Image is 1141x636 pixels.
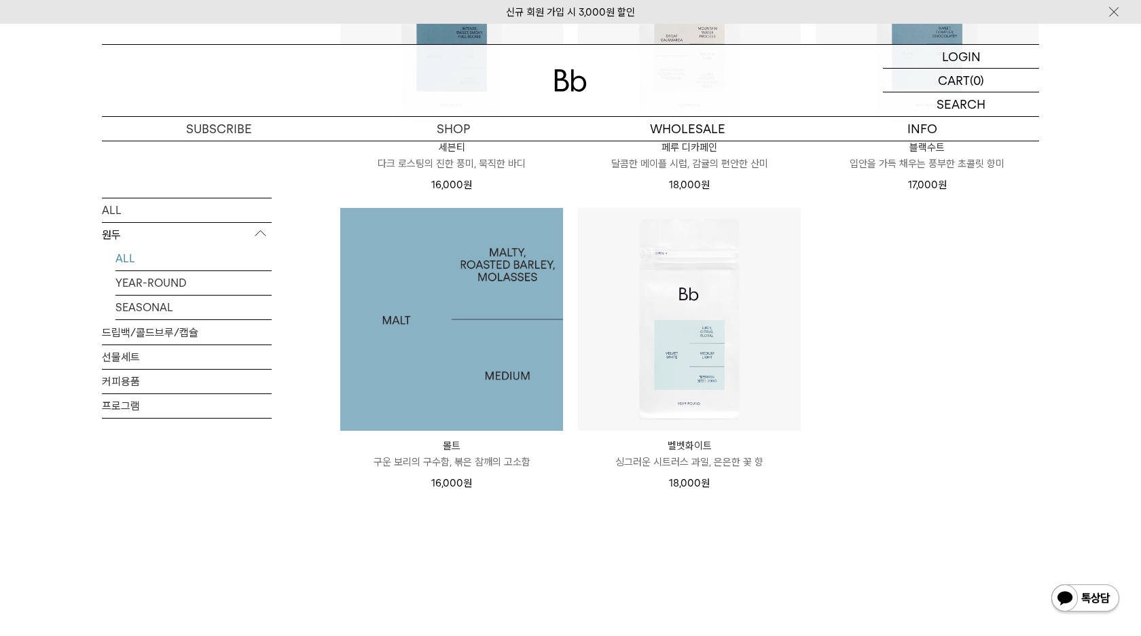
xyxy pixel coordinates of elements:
a: ALL [102,198,272,222]
p: 몰트 [340,438,563,454]
img: 벨벳화이트 [578,208,801,431]
a: 커피용품 [102,369,272,393]
a: CART (0) [883,69,1039,92]
span: 원 [463,179,472,191]
p: 달콤한 메이플 시럽, 감귤의 편안한 산미 [578,156,801,172]
span: 16,000 [431,477,472,489]
span: 원 [701,477,710,489]
p: (0) [970,69,984,92]
img: 로고 [554,69,587,92]
a: SUBSCRIBE [102,117,336,141]
p: 페루 디카페인 [578,139,801,156]
p: 블랙수트 [816,139,1038,156]
a: 페루 디카페인 달콤한 메이플 시럽, 감귤의 편안한 산미 [578,139,801,172]
p: 세븐티 [340,139,563,156]
img: 1000000026_add2_06.jpg [340,208,563,431]
p: WHOLESALE [570,117,805,141]
a: 벨벳화이트 싱그러운 시트러스 과일, 은은한 꽃 향 [578,438,801,470]
span: 18,000 [669,179,710,191]
p: 벨벳화이트 [578,438,801,454]
span: 18,000 [669,477,710,489]
span: 원 [463,477,472,489]
a: 드립백/콜드브루/캡슐 [102,320,272,344]
a: 신규 회원 가입 시 3,000원 할인 [506,6,635,18]
a: YEAR-ROUND [115,270,272,294]
a: 블랙수트 입안을 가득 채우는 풍부한 초콜릿 향미 [816,139,1038,172]
a: LOGIN [883,45,1039,69]
a: 몰트 구운 보리의 구수함, 볶은 참깨의 고소함 [340,438,563,470]
span: 17,000 [908,179,947,191]
a: 선물세트 [102,344,272,368]
a: 프로그램 [102,393,272,417]
p: 구운 보리의 구수함, 볶은 참깨의 고소함 [340,454,563,470]
p: LOGIN [942,45,981,68]
p: INFO [805,117,1039,141]
p: CART [938,69,970,92]
p: 싱그러운 시트러스 과일, 은은한 꽃 향 [578,454,801,470]
p: 원두 [102,222,272,247]
p: SEARCH [937,92,985,116]
a: SEASONAL [115,295,272,319]
span: 16,000 [431,179,472,191]
p: 다크 로스팅의 진한 풍미, 묵직한 바디 [340,156,563,172]
span: 원 [938,179,947,191]
a: 몰트 [340,208,563,431]
span: 원 [701,179,710,191]
p: 입안을 가득 채우는 풍부한 초콜릿 향미 [816,156,1038,172]
img: 카카오톡 채널 1:1 채팅 버튼 [1050,583,1121,616]
a: SHOP [336,117,570,141]
a: 세븐티 다크 로스팅의 진한 풍미, 묵직한 바디 [340,139,563,172]
a: ALL [115,246,272,270]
